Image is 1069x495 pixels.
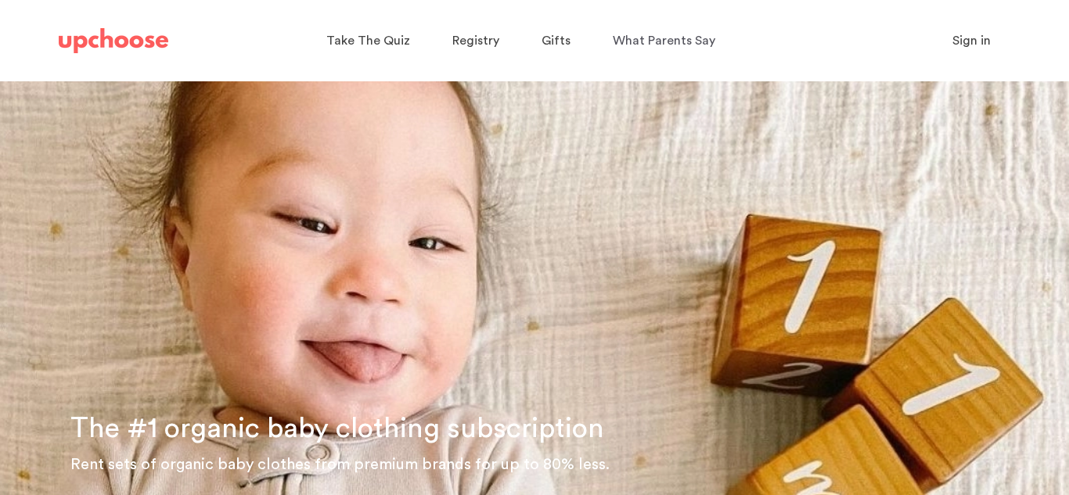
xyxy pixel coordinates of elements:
button: Sign in [933,25,1010,56]
span: What Parents Say [613,34,715,47]
img: UpChoose [59,28,168,53]
span: Gifts [542,34,570,47]
p: Rent sets of organic baby clothes from premium brands for up to 80% less. [70,452,1050,477]
a: UpChoose [59,25,168,57]
a: Take The Quiz [326,26,415,56]
span: Registry [452,34,499,47]
a: What Parents Say [613,26,720,56]
a: Registry [452,26,504,56]
span: The #1 organic baby clothing subscription [70,414,604,443]
a: Gifts [542,26,575,56]
span: Sign in [952,34,991,47]
span: Take The Quiz [326,34,410,47]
